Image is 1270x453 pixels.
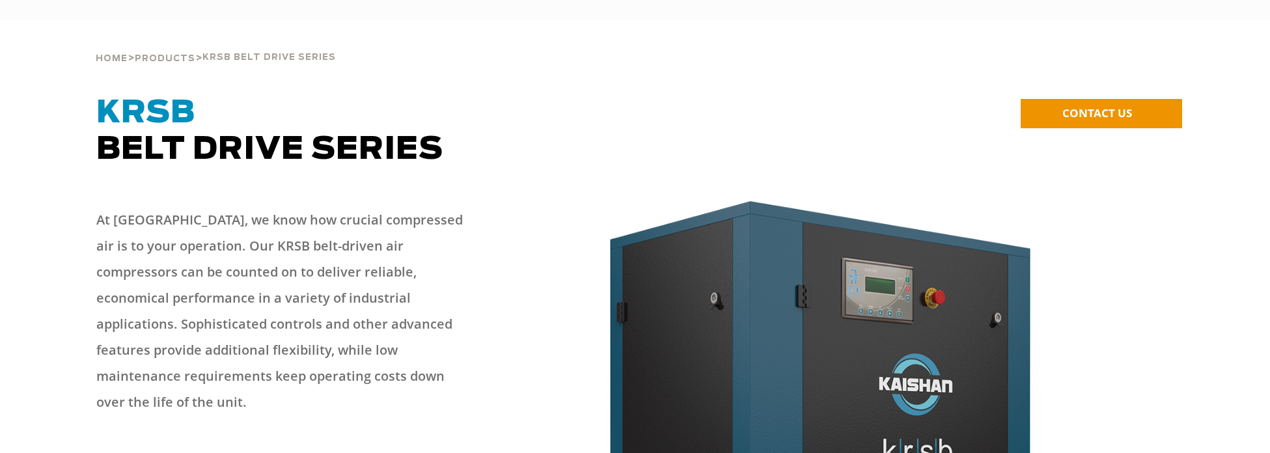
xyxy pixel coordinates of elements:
[96,98,443,165] span: Belt Drive Series
[202,53,336,62] span: krsb belt drive series
[96,20,336,69] div: > >
[1062,105,1132,120] span: CONTACT US
[96,207,474,415] p: At [GEOGRAPHIC_DATA], we know how crucial compressed air is to your operation. Our KRSB belt-driv...
[135,52,195,64] a: Products
[96,55,128,63] span: Home
[96,52,128,64] a: Home
[135,55,195,63] span: Products
[96,98,195,129] span: KRSB
[1021,99,1182,128] a: CONTACT US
